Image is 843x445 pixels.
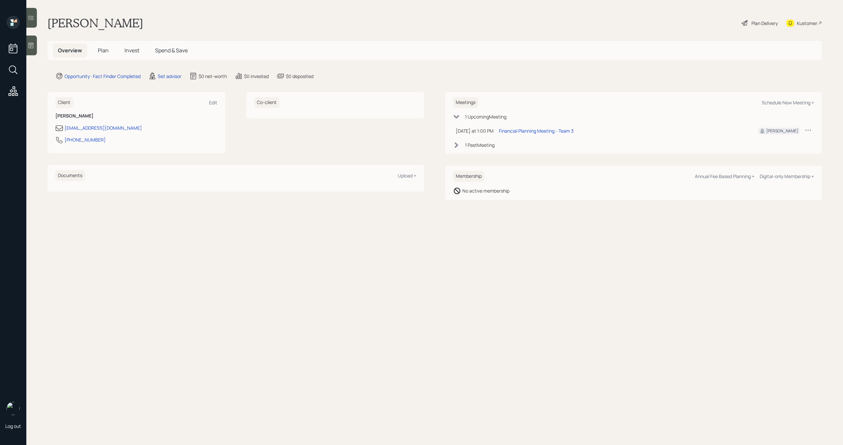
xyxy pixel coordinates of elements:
[462,187,509,194] div: No active membership
[244,73,269,80] div: $0 invested
[760,173,814,179] div: Digital-only Membership +
[199,73,227,80] div: $0 net-worth
[65,73,141,80] div: Opportunity · Fact Finder Completed
[695,173,754,179] div: Annual Fee Based Planning +
[158,73,181,80] div: Set advisor
[751,20,778,27] div: Plan Delivery
[465,142,495,148] div: 1 Past Meeting
[453,171,484,182] h6: Membership
[47,16,143,30] h1: [PERSON_NAME]
[797,20,817,27] div: Kustomer
[124,47,139,54] span: Invest
[5,423,21,429] div: Log out
[55,97,73,108] h6: Client
[65,136,106,143] div: [PHONE_NUMBER]
[499,127,574,134] div: Financial Planning Meeting - Team 3
[453,97,478,108] h6: Meetings
[398,172,416,179] div: Upload +
[55,113,217,119] h6: [PERSON_NAME]
[98,47,109,54] span: Plan
[55,170,85,181] h6: Documents
[65,124,142,131] div: [EMAIL_ADDRESS][DOMAIN_NAME]
[254,97,279,108] h6: Co-client
[286,73,313,80] div: $0 deposited
[766,128,798,134] div: [PERSON_NAME]
[209,99,217,106] div: Edit
[7,402,20,415] img: michael-russo-headshot.png
[465,113,506,120] div: 1 Upcoming Meeting
[456,127,494,134] div: [DATE] at 1:00 PM
[58,47,82,54] span: Overview
[762,99,814,106] div: Schedule New Meeting +
[155,47,188,54] span: Spend & Save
